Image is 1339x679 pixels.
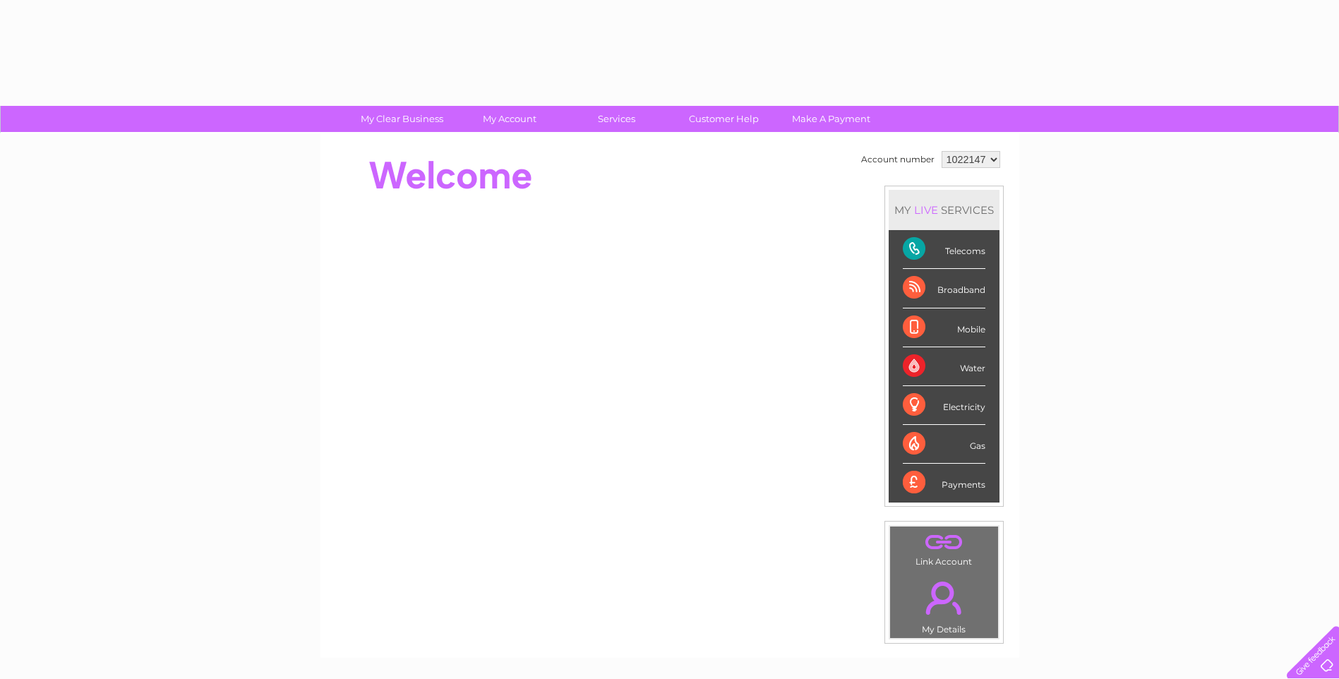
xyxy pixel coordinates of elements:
a: Services [558,106,675,132]
div: Water [903,347,985,386]
div: LIVE [911,203,941,217]
a: Make A Payment [773,106,889,132]
td: Link Account [889,526,999,570]
td: Account number [858,148,938,172]
div: Broadband [903,269,985,308]
a: Customer Help [666,106,782,132]
div: Payments [903,464,985,502]
a: My Clear Business [344,106,460,132]
div: MY SERVICES [889,190,999,230]
div: Gas [903,425,985,464]
div: Telecoms [903,230,985,269]
div: Electricity [903,386,985,425]
a: My Account [451,106,568,132]
div: Mobile [903,308,985,347]
a: . [894,530,995,555]
td: My Details [889,570,999,639]
a: . [894,573,995,623]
